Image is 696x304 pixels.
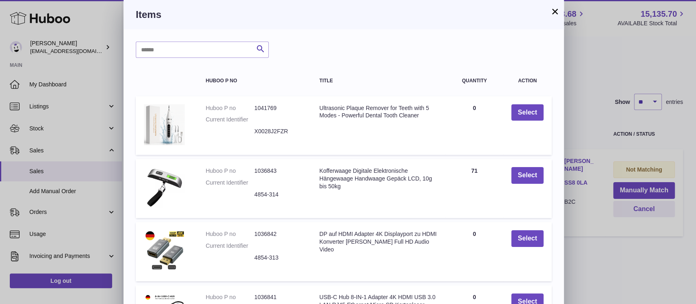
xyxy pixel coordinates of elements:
td: 0 [446,96,503,155]
dt: Huboo P no [205,230,254,238]
th: Quantity [446,70,503,92]
dt: Huboo P no [205,104,254,112]
div: DP auf HDMI Adapter 4K Displayport zu HDMI Konverter [PERSON_NAME] Full HD Audio Video [319,230,437,253]
th: Huboo P no [197,70,311,92]
dd: 1036843 [254,167,303,175]
img: Ultrasonic Plaque Remover for Teeth with 5 Modes - Powerful Dental Tooth Cleaner [144,104,185,145]
img: Kofferwaage Digitale Elektronische Hängewaage Handwaage Gepäck LCD, 10g bis 50kg [144,167,185,208]
div: Kofferwaage Digitale Elektronische Hängewaage Handwaage Gepäck LCD, 10g bis 50kg [319,167,437,190]
dd: 4854-313 [254,254,303,262]
dt: Huboo P no [205,167,254,175]
button: Select [511,230,544,247]
th: Title [311,70,446,92]
td: 71 [446,159,503,218]
dd: 1041769 [254,104,303,112]
dt: Current Identifier [205,116,254,123]
th: Action [503,70,552,92]
img: DP auf HDMI Adapter 4K Displayport zu HDMI Konverter Stecker Full HD Audio Video [144,230,185,271]
div: Ultrasonic Plaque Remover for Teeth with 5 Modes - Powerful Dental Tooth Cleaner [319,104,437,120]
button: Select [511,104,544,121]
dt: Current Identifier [205,242,254,250]
dd: X0028J2FZR [254,128,303,135]
dt: Huboo P no [205,293,254,301]
dt: Current Identifier [205,179,254,187]
td: 0 [446,222,503,281]
dd: 1036842 [254,230,303,238]
button: Select [511,167,544,184]
button: × [550,7,560,16]
dd: 4854-314 [254,191,303,198]
h3: Items [136,8,552,21]
dd: 1036841 [254,293,303,301]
